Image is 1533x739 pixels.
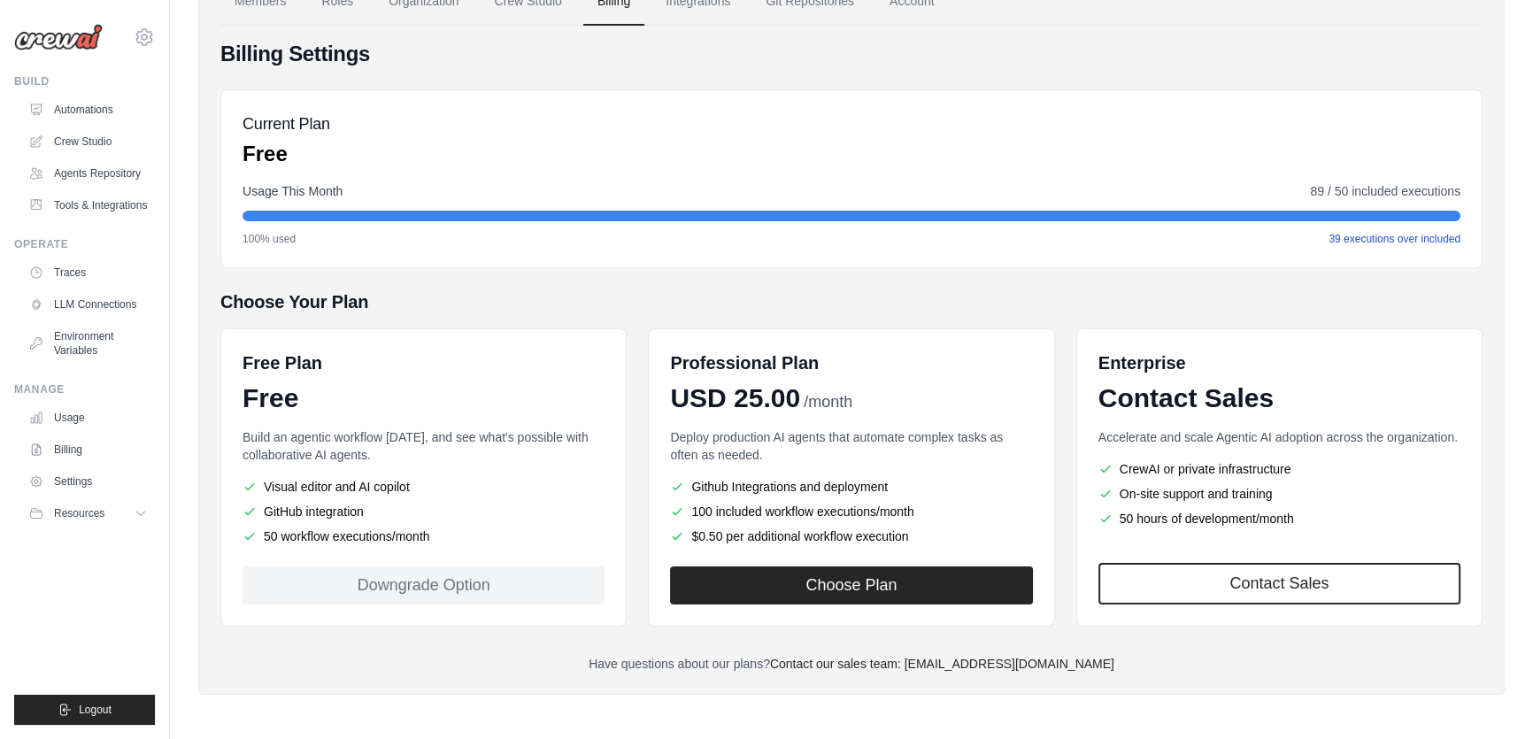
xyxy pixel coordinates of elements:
h6: Professional Plan [670,350,819,375]
button: Choose Plan [670,566,1032,604]
img: Logo [14,24,103,50]
li: CrewAI or private infrastructure [1098,460,1460,478]
div: Manage [14,382,155,396]
div: Contact Sales [1098,382,1460,414]
h5: Current Plan [243,112,330,136]
a: Contact our sales team: [EMAIL_ADDRESS][DOMAIN_NAME] [770,657,1114,671]
p: Have questions about our plans? [220,655,1483,673]
span: 100% used [243,232,296,246]
div: Free [243,382,605,414]
a: Automations [21,96,155,124]
li: $0.50 per additional workflow execution [670,527,1032,545]
div: Build [14,74,155,89]
span: Logout [79,703,112,717]
span: /month [804,390,852,414]
li: Github Integrations and deployment [670,478,1032,496]
div: Downgrade Option [243,566,605,604]
button: Resources [21,499,155,527]
a: Traces [21,258,155,287]
a: Tools & Integrations [21,191,155,219]
p: Deploy production AI agents that automate complex tasks as often as needed. [670,428,1032,464]
a: Environment Variables [21,322,155,365]
a: Crew Studio [21,127,155,156]
span: 39 executions over included [1329,232,1460,246]
div: Operate [14,237,155,251]
span: USD 25.00 [670,382,800,414]
span: Resources [54,506,104,520]
li: 100 included workflow executions/month [670,503,1032,520]
h5: Choose Your Plan [220,289,1483,314]
a: Usage [21,404,155,432]
span: 89 / 50 included executions [1310,182,1460,200]
li: 50 workflow executions/month [243,527,605,545]
a: Contact Sales [1098,563,1460,604]
li: Visual editor and AI copilot [243,478,605,496]
li: On-site support and training [1098,485,1460,503]
span: Usage This Month [243,182,343,200]
p: Accelerate and scale Agentic AI adoption across the organization. [1098,428,1460,446]
p: Build an agentic workflow [DATE], and see what's possible with collaborative AI agents. [243,428,605,464]
p: Free [243,140,330,168]
li: GitHub integration [243,503,605,520]
h4: Billing Settings [220,40,1483,68]
h6: Enterprise [1098,350,1460,375]
a: Agents Repository [21,159,155,188]
a: Settings [21,467,155,496]
a: Billing [21,435,155,464]
button: Logout [14,695,155,725]
li: 50 hours of development/month [1098,510,1460,527]
h6: Free Plan [243,350,322,375]
a: LLM Connections [21,290,155,319]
